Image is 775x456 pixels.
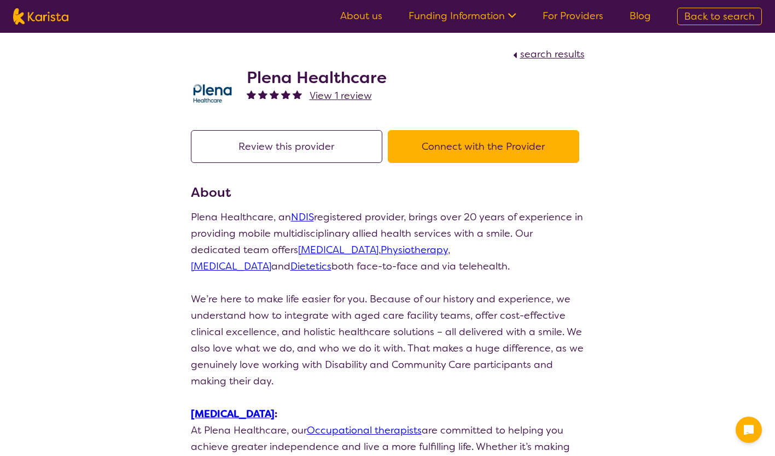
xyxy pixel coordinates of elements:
a: Funding Information [409,9,516,22]
strong: : [191,407,277,420]
img: fullstar [258,90,267,99]
a: Blog [630,9,651,22]
a: Occupational therapists [307,424,422,437]
span: View 1 review [310,89,372,102]
a: View 1 review [310,87,372,104]
h3: About [191,183,585,202]
p: Plena Healthcare, an registered provider, brings over 20 years of experience in providing mobile ... [191,209,585,274]
span: search results [520,48,585,61]
a: NDIS [291,211,314,224]
h2: Plena Healthcare [247,68,387,87]
button: Review this provider [191,130,382,163]
img: fullstar [270,90,279,99]
img: Karista logo [13,8,68,25]
a: Back to search [677,8,762,25]
span: Back to search [684,10,755,23]
button: Connect with the Provider [388,130,579,163]
a: [MEDICAL_DATA] [298,243,378,256]
a: About us [340,9,382,22]
a: [MEDICAL_DATA] [191,260,271,273]
a: Physiotherapy [381,243,448,256]
a: Review this provider [191,140,388,153]
img: fullstar [281,90,290,99]
img: ehd3j50wdk7ycqmad0oe.png [191,71,235,114]
img: fullstar [247,90,256,99]
a: search results [510,48,585,61]
a: For Providers [543,9,603,22]
a: Connect with the Provider [388,140,585,153]
a: Dietetics [290,260,331,273]
p: We’re here to make life easier for you. Because of our history and experience, we understand how ... [191,291,585,389]
img: fullstar [293,90,302,99]
a: [MEDICAL_DATA] [191,407,275,420]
